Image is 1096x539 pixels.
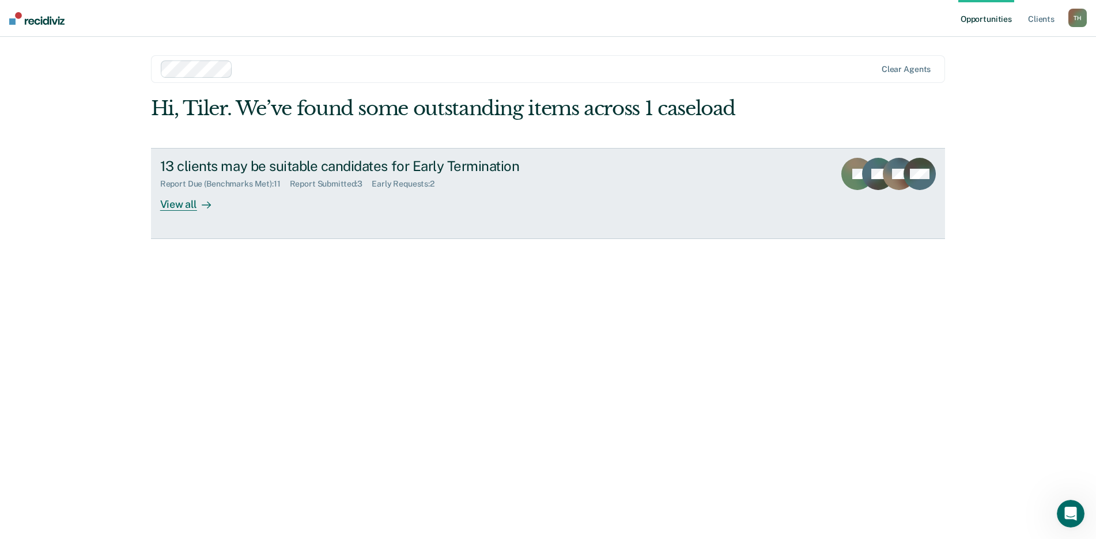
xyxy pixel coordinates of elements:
[372,179,444,189] div: Early Requests : 2
[9,12,65,25] img: Recidiviz
[1068,9,1087,27] button: TH
[151,97,787,120] div: Hi, Tiler. We’ve found some outstanding items across 1 caseload
[160,188,225,211] div: View all
[151,148,946,239] a: 13 clients may be suitable candidates for Early TerminationReport Due (Benchmarks Met):11Report S...
[882,64,931,74] div: Clear agents
[1057,500,1084,527] iframe: Intercom live chat
[290,179,372,189] div: Report Submitted : 3
[1068,9,1087,27] div: T H
[160,179,290,189] div: Report Due (Benchmarks Met) : 11
[160,158,565,174] div: 13 clients may be suitable candidates for Early Termination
